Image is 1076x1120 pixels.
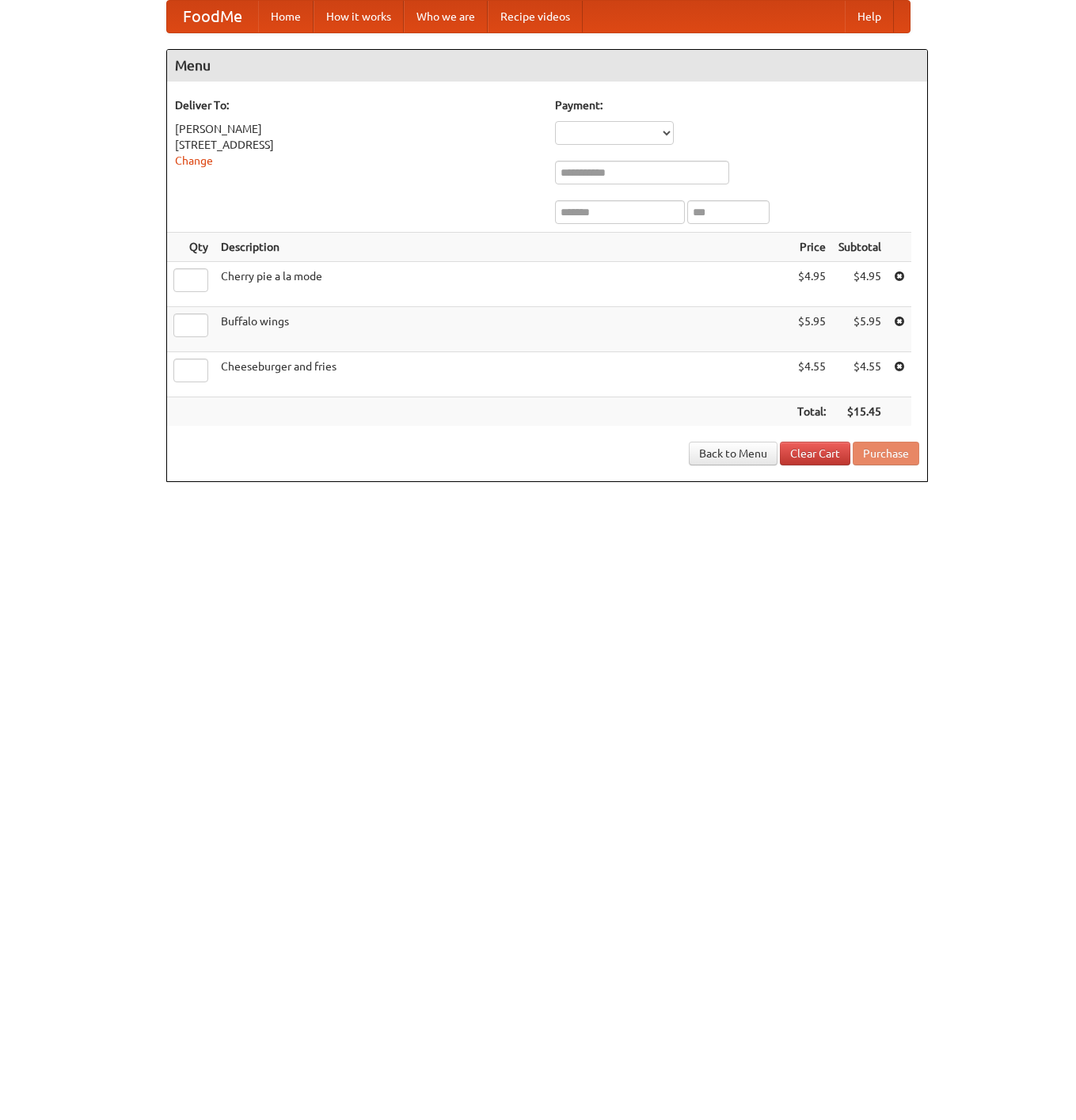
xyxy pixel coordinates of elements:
h4: Menu [167,50,927,82]
h5: Payment: [555,97,919,113]
a: Who we are [404,1,488,32]
td: Cheeseburger and fries [215,352,791,397]
td: $4.55 [832,352,888,397]
th: Description [215,233,791,262]
th: Subtotal [832,233,888,262]
th: Price [791,233,832,262]
td: $4.55 [791,352,832,397]
a: Help [845,1,894,32]
h5: Deliver To: [175,97,539,113]
td: $5.95 [832,307,888,352]
th: Qty [167,233,215,262]
td: $4.95 [791,262,832,307]
a: How it works [314,1,404,32]
th: Total: [791,397,832,427]
div: [PERSON_NAME] [175,121,539,137]
a: Back to Menu [689,442,778,465]
div: [STREET_ADDRESS] [175,137,539,153]
a: Recipe videos [488,1,583,32]
td: Buffalo wings [215,307,791,352]
td: $4.95 [832,262,888,307]
a: Home [258,1,314,32]
a: Change [175,154,213,167]
button: Purchase [853,442,919,465]
td: Cherry pie a la mode [215,262,791,307]
th: $15.45 [832,397,888,427]
a: Clear Cart [780,442,850,465]
td: $5.95 [791,307,832,352]
a: FoodMe [167,1,258,32]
